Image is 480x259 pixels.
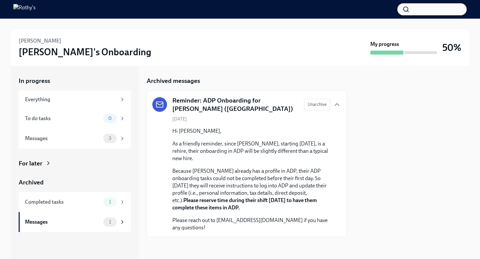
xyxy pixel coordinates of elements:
[172,128,330,135] p: Hi [PERSON_NAME],
[25,218,101,226] div: Messages
[25,198,101,206] div: Completed tasks
[370,41,399,48] strong: My progress
[19,178,131,187] a: Archived
[172,197,317,211] strong: Please reserve time during their shift [DATE] to have them complete these items in ADP.
[13,4,36,15] img: Rothy's
[104,116,116,121] span: 0
[105,136,115,141] span: 3
[19,192,131,212] a: Completed tasks1
[19,159,131,168] a: For later
[105,219,115,224] span: 1
[25,135,101,142] div: Messages
[19,77,131,85] a: In progress
[19,91,131,109] a: Everything
[25,96,117,103] div: Everything
[19,159,42,168] div: For later
[105,199,115,204] span: 1
[442,42,461,54] h3: 50%
[25,115,101,122] div: To do tasks
[147,77,200,85] h5: Archived messages
[172,116,187,122] span: [DATE]
[172,140,330,162] p: As a friendly reminder, since [PERSON_NAME], starting [DATE], is a rehire, their onboarding in AD...
[172,217,330,231] p: Please reach out to [EMAIL_ADDRESS][DOMAIN_NAME] if you have any questions!
[19,129,131,148] a: Messages3
[304,99,330,110] button: Unarchive
[308,101,327,108] span: Unarchive
[19,109,131,129] a: To do tasks0
[19,46,151,58] h3: [PERSON_NAME]'s Onboarding
[172,167,330,211] p: Because [PERSON_NAME] already has a profile in ADP, their ADP onboarding tasks could not be compl...
[172,96,299,113] h5: Reminder: ADP Onboarding for [PERSON_NAME] ([GEOGRAPHIC_DATA])
[19,212,131,232] a: Messages1
[19,37,61,45] h6: [PERSON_NAME]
